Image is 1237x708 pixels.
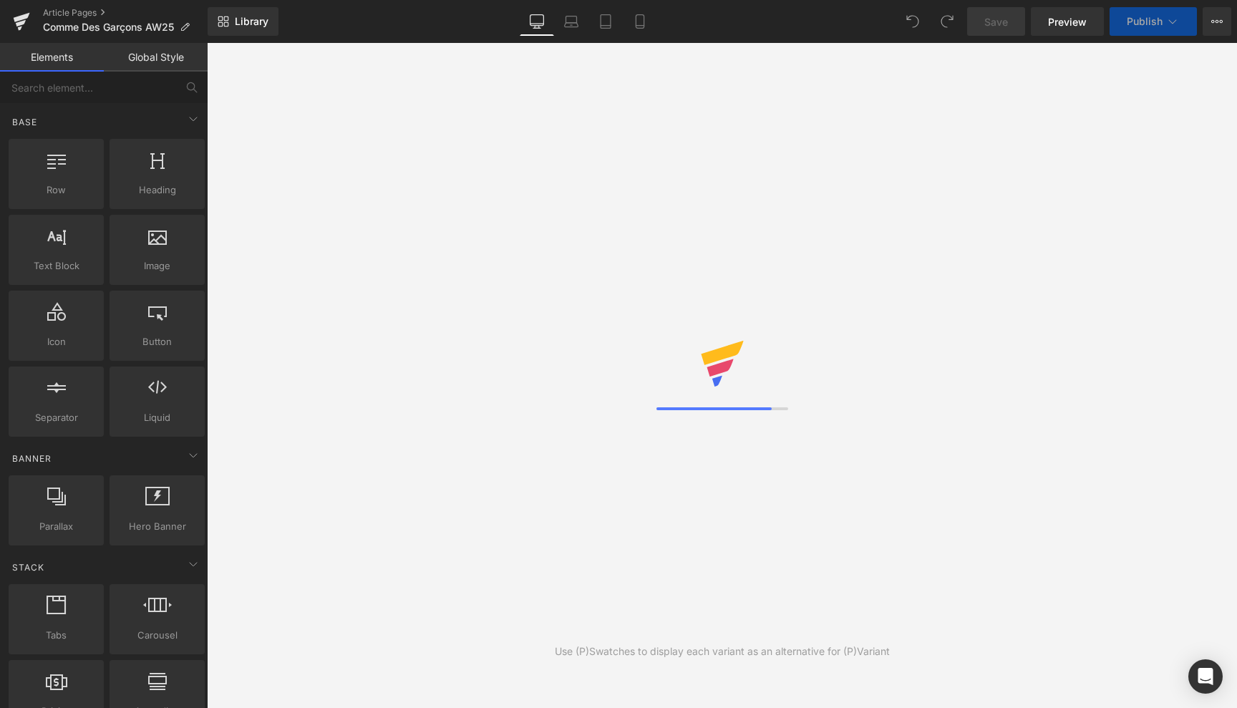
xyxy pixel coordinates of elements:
span: Text Block [13,258,100,273]
a: New Library [208,7,278,36]
span: Separator [13,410,100,425]
span: Parallax [13,519,100,534]
span: Icon [13,334,100,349]
a: Global Style [104,43,208,72]
a: Mobile [623,7,657,36]
span: Row [13,183,100,198]
a: Preview [1031,7,1104,36]
span: Stack [11,561,46,574]
span: Heading [114,183,200,198]
span: Base [11,115,39,129]
span: Liquid [114,410,200,425]
span: Button [114,334,200,349]
span: Save [984,14,1008,29]
a: Desktop [520,7,554,36]
span: Library [235,15,268,28]
span: Comme Des Garçons AW25 [43,21,174,33]
span: Image [114,258,200,273]
button: Redo [933,7,961,36]
button: Undo [898,7,927,36]
button: Publish [1110,7,1197,36]
a: Tablet [588,7,623,36]
span: Preview [1048,14,1087,29]
button: More [1203,7,1231,36]
div: Open Intercom Messenger [1188,659,1223,694]
a: Laptop [554,7,588,36]
div: Use (P)Swatches to display each variant as an alternative for (P)Variant [555,644,890,659]
a: Article Pages [43,7,208,19]
span: Carousel [114,628,200,643]
span: Publish [1127,16,1163,27]
span: Banner [11,452,53,465]
span: Hero Banner [114,519,200,534]
span: Tabs [13,628,100,643]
